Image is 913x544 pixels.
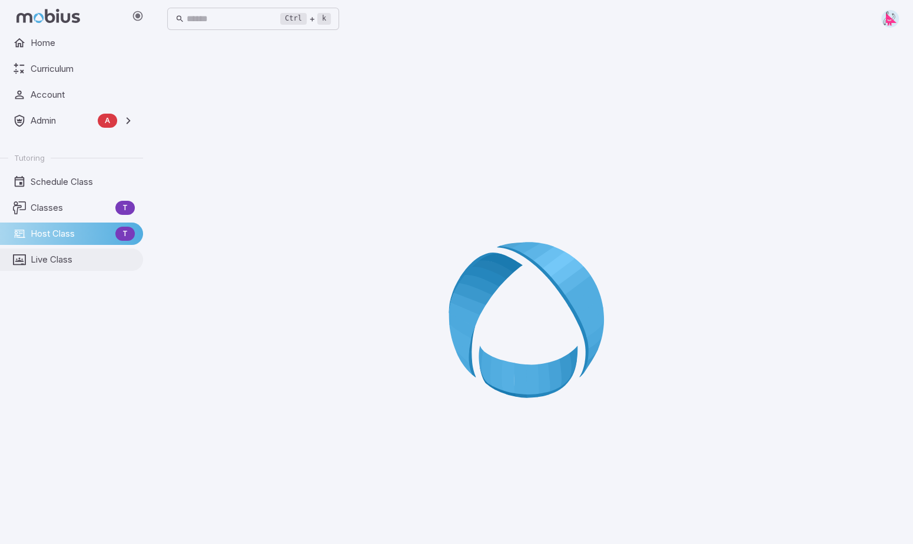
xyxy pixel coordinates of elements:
span: Classes [31,201,111,214]
span: Live Class [31,253,135,266]
span: Tutoring [14,152,45,163]
span: T [115,202,135,214]
span: A [98,115,117,127]
img: right-triangle.svg [881,10,899,28]
kbd: Ctrl [280,13,307,25]
span: Account [31,88,135,101]
span: T [115,228,135,240]
span: Schedule Class [31,175,135,188]
span: Home [31,37,135,49]
div: + [280,12,331,26]
kbd: k [317,13,331,25]
span: Curriculum [31,62,135,75]
span: Host Class [31,227,111,240]
span: Admin [31,114,93,127]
